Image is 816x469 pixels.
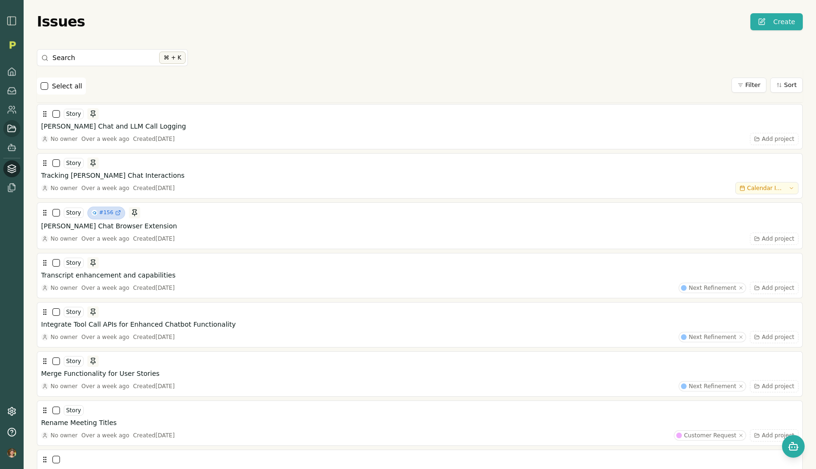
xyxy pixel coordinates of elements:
div: Story [64,109,84,119]
img: profile [7,448,17,458]
div: Story [64,158,84,168]
div: Created [DATE] [133,135,175,143]
span: No owner [51,333,77,341]
div: Over a week ago [81,184,129,192]
button: Open chat [782,435,805,458]
h3: [PERSON_NAME] Chat Browser Extension [41,221,177,231]
span: Calendar Integration [747,184,785,192]
h3: Transcript enhancement and capabilities [41,270,176,280]
div: Over a week ago [81,135,129,143]
span: ⌘ + K [159,52,186,64]
span: Add project [762,333,794,341]
h3: Rename Meeting Titles [41,418,117,427]
button: Next Refinement [679,283,746,293]
div: Story [64,208,84,218]
div: Over a week ago [81,432,129,439]
button: Add project [750,429,799,442]
button: Calendar Integration [735,182,799,194]
h3: Merge Functionality for User Stories [41,369,160,378]
div: Story [64,307,84,317]
button: Add project [750,233,799,245]
button: [PERSON_NAME] Chat and LLM Call Logging [41,122,799,131]
button: Add project [750,380,799,392]
div: Created [DATE] [133,432,175,439]
div: Created [DATE] [133,184,175,192]
span: Add project [762,284,794,292]
button: Create [750,13,803,30]
span: Next Refinement [688,333,736,341]
h3: Integrate Tool Call APIs for Enhanced Chatbot Functionality [41,320,236,329]
span: No owner [51,135,77,143]
span: Add project [762,235,794,243]
span: No owner [51,184,77,192]
button: Integrate Tool Call APIs for Enhanced Chatbot Functionality [41,320,799,329]
div: Story [64,356,84,366]
span: Add project [762,432,794,439]
button: Sort [770,78,803,93]
span: #156 [99,209,113,217]
button: Add project [750,133,799,145]
h3: Tracking [PERSON_NAME] Chat Interactions [41,171,185,180]
button: [PERSON_NAME] Chat Browser Extension [41,221,799,231]
button: Help [3,424,20,441]
button: Filter [731,78,766,93]
button: Customer Request [674,430,746,441]
label: Select all [52,81,82,91]
button: Merge Functionality for User Stories [41,369,799,378]
span: No owner [51,235,77,243]
span: Next Refinement [688,382,736,390]
div: Created [DATE] [133,333,175,341]
div: Story [64,405,84,416]
span: Add project [762,382,794,390]
span: Customer Request [684,432,736,439]
span: No owner [51,432,77,439]
button: Search⌘ + K [37,49,188,66]
button: Transcript enhancement and capabilities [41,270,799,280]
h3: [PERSON_NAME] Chat and LLM Call Logging [41,122,186,131]
span: No owner [51,382,77,390]
span: No owner [51,284,77,292]
button: Add project [750,331,799,343]
div: Created [DATE] [133,382,175,390]
button: Add project [750,282,799,294]
div: Created [DATE] [133,235,175,243]
div: Over a week ago [81,235,129,243]
span: Next Refinement [688,284,736,292]
div: Over a week ago [81,333,129,341]
img: sidebar [6,15,17,26]
button: Next Refinement [679,332,746,342]
button: Rename Meeting Titles [41,418,799,427]
div: Created [DATE] [133,284,175,292]
div: Over a week ago [81,382,129,390]
img: Organization logo [5,38,19,52]
h1: Issues [37,13,85,30]
span: Add project [762,135,794,143]
button: Next Refinement [679,381,746,391]
button: Tracking [PERSON_NAME] Chat Interactions [41,171,799,180]
div: Story [64,258,84,268]
div: Over a week ago [81,284,129,292]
